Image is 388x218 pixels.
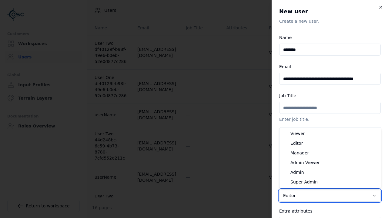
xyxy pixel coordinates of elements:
[290,179,318,185] span: Super Admin
[290,160,320,166] span: Admin Viewer
[290,150,309,156] span: Manager
[290,169,304,175] span: Admin
[290,130,305,137] span: Viewer
[290,140,303,146] span: Editor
